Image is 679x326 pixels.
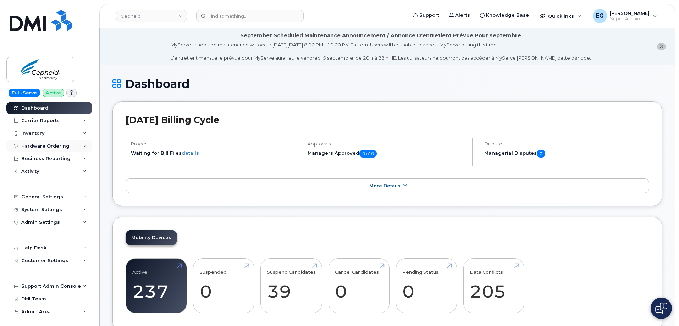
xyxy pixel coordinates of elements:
[112,78,662,90] h1: Dashboard
[200,263,248,309] a: Suspended 0
[126,115,649,125] h2: [DATE] Billing Cycle
[537,150,545,158] span: 0
[655,303,667,314] img: Open chat
[267,263,316,309] a: Suspend Candidates 39
[484,150,649,158] h5: Managerial Disputes
[126,230,177,245] a: Mobility Devices
[308,141,466,147] h4: Approvals
[369,183,401,188] span: More Details
[402,263,450,309] a: Pending Status 0
[132,263,180,309] a: Active 237
[484,141,649,147] h4: Disputes
[171,42,591,61] div: MyServe scheduled maintenance will occur [DATE][DATE] 8:00 PM - 10:00 PM Eastern. Users will be u...
[131,141,289,147] h4: Process
[470,263,518,309] a: Data Conflicts 205
[335,263,383,309] a: Cancel Candidates 0
[182,150,199,156] a: details
[131,150,289,156] li: Waiting for Bill Files
[359,150,377,158] span: 0 of 0
[308,150,466,158] h5: Managers Approved
[240,32,521,39] div: September Scheduled Maintenance Announcement / Annonce D'entretient Prévue Pour septembre
[657,43,666,50] button: close notification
